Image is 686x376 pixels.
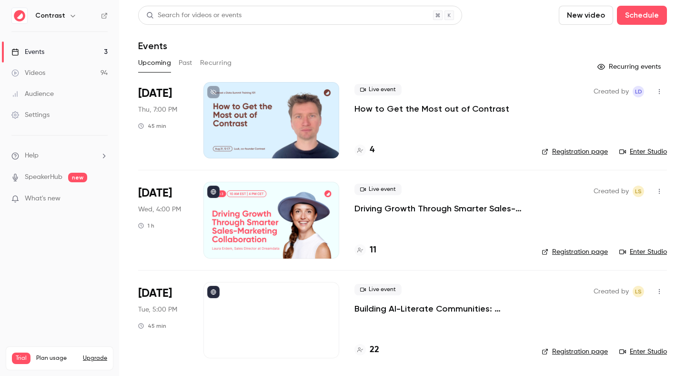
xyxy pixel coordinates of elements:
h4: 22 [370,344,379,356]
span: Ld [635,86,642,97]
a: Building AI-Literate Communities: Lessons from Microsoft [354,303,526,314]
span: new [68,173,87,182]
div: 1 h [138,222,154,230]
span: Live event [354,84,402,95]
li: help-dropdown-opener [11,151,108,161]
span: LS [635,286,642,297]
div: Events [11,47,44,57]
a: 22 [354,344,379,356]
span: Created by [594,286,629,297]
div: Dec 9 Tue, 11:00 AM (America/New York) [138,282,188,358]
a: How to Get the Most out of Contrast [354,103,509,115]
div: 45 min [138,322,166,330]
button: Schedule [617,6,667,25]
div: 45 min [138,122,166,130]
span: Plan usage [36,355,77,362]
a: Enter Studio [619,347,667,356]
span: Thu, 7:00 PM [138,105,177,115]
span: Wed, 4:00 PM [138,205,181,214]
a: Enter Studio [619,147,667,157]
a: 4 [354,144,374,157]
a: Registration page [542,247,608,257]
button: Upgrade [83,355,107,362]
button: Past [179,55,192,71]
a: Driving Growth Through Smarter Sales-Marketing Collaboration [354,203,526,214]
div: Aug 21 Thu, 12:00 PM (America/Chicago) [138,82,188,158]
div: Audience [11,89,54,99]
a: 11 [354,244,376,257]
span: [DATE] [138,86,172,101]
div: Search for videos or events [146,10,242,21]
span: Live event [354,284,402,295]
span: [DATE] [138,186,172,201]
h4: 11 [370,244,376,257]
h6: Contrast [35,11,65,21]
a: Registration page [542,347,608,356]
span: Help [25,151,39,161]
a: SpeakerHub [25,172,62,182]
span: Created by [594,86,629,97]
div: Videos [11,68,45,78]
h4: 4 [370,144,374,157]
span: Live event [354,184,402,195]
img: Contrast [12,8,27,23]
button: New video [559,6,613,25]
button: Recurring [200,55,232,71]
span: Lusine Sargsyan [633,186,644,197]
a: Registration page [542,147,608,157]
div: Sep 3 Wed, 10:00 AM (America/New York) [138,182,188,258]
span: Lusine Sargsyan [633,286,644,297]
h1: Events [138,40,167,52]
span: Luuk de Jonge [633,86,644,97]
button: Upcoming [138,55,171,71]
a: Enter Studio [619,247,667,257]
span: Created by [594,186,629,197]
span: Trial [12,353,30,364]
span: LS [635,186,642,197]
div: Settings [11,110,50,120]
span: [DATE] [138,286,172,301]
span: Tue, 5:00 PM [138,305,177,314]
button: Recurring events [593,59,667,74]
span: What's new [25,194,61,204]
